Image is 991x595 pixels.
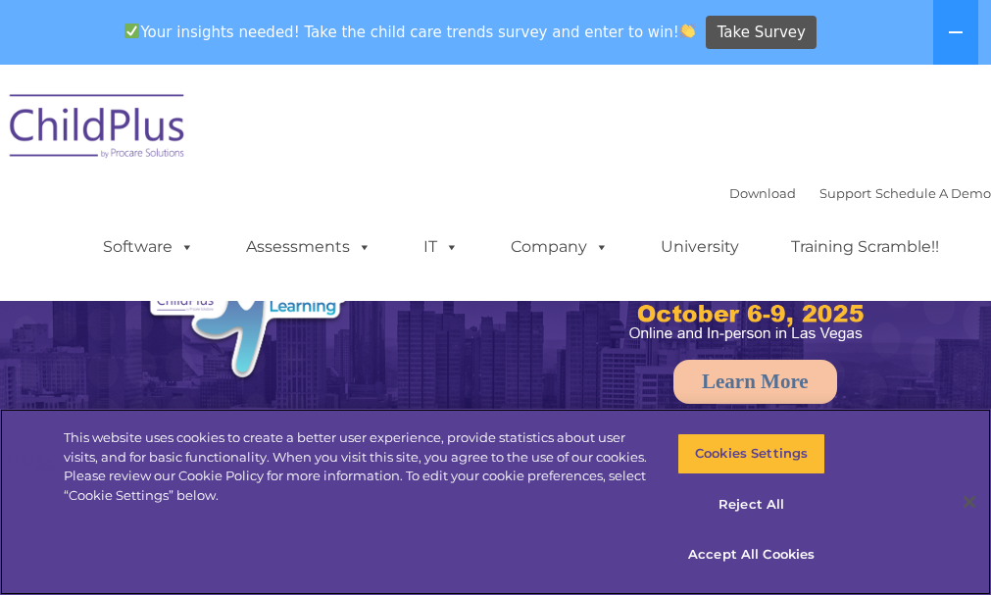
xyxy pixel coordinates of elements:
[673,360,837,404] a: Learn More
[404,227,478,267] a: IT
[117,13,704,51] span: Your insights needed! Take the child care trends survey and enter to win!
[124,24,139,38] img: ✅
[226,227,391,267] a: Assessments
[875,185,991,201] a: Schedule A Demo
[677,534,826,575] button: Accept All Cookies
[819,185,871,201] a: Support
[729,185,991,201] font: |
[771,227,959,267] a: Training Scramble!!
[677,433,826,474] button: Cookies Settings
[83,227,214,267] a: Software
[491,227,628,267] a: Company
[948,480,991,523] button: Close
[641,227,759,267] a: University
[706,16,817,50] a: Take Survey
[680,24,695,38] img: 👏
[718,16,806,50] span: Take Survey
[64,428,648,505] div: This website uses cookies to create a better user experience, provide statistics about user visit...
[729,185,796,201] a: Download
[677,484,826,525] button: Reject All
